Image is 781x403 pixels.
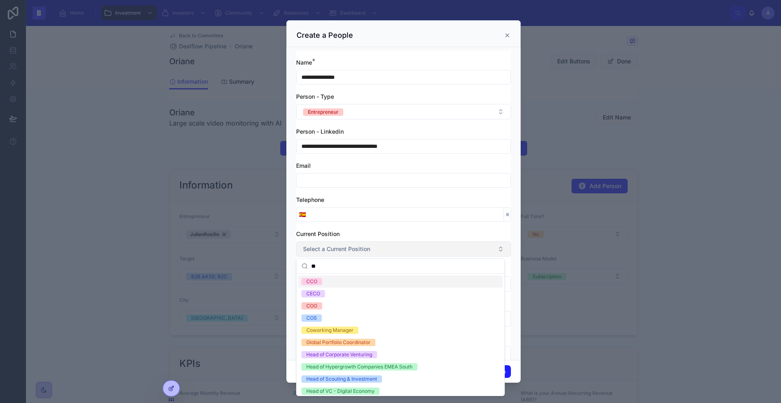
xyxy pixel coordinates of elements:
[306,351,372,358] div: Head of Corporate Venturing
[296,128,344,135] span: Person - Linkedin
[296,196,324,203] span: Telephone
[296,104,511,119] button: Select Button
[306,375,377,383] div: Head of Scouting & Investment
[296,241,511,257] button: Select Button
[306,388,375,395] div: Head of VC - Digital Economy
[299,210,306,219] span: 🇪🇸
[297,207,308,222] button: Select Button
[296,59,312,66] span: Name
[306,363,412,370] div: Head of Hypergrowth Companies EMEA South
[296,162,311,169] span: Email
[306,278,317,285] div: CCO
[303,108,343,116] button: Unselect ENTREPRENEUR
[297,30,353,40] h3: Create a People
[306,302,317,310] div: COO
[306,339,371,346] div: Global Portfolio Coordinator
[296,93,334,100] span: Person - Type
[297,274,504,396] div: Suggestions
[306,327,353,334] div: Coworking Manager
[306,290,320,297] div: CECO
[306,314,317,322] div: COS
[296,230,340,237] span: Current Position
[303,245,370,253] span: Select a Current Position
[308,108,338,116] div: Entrepreneur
